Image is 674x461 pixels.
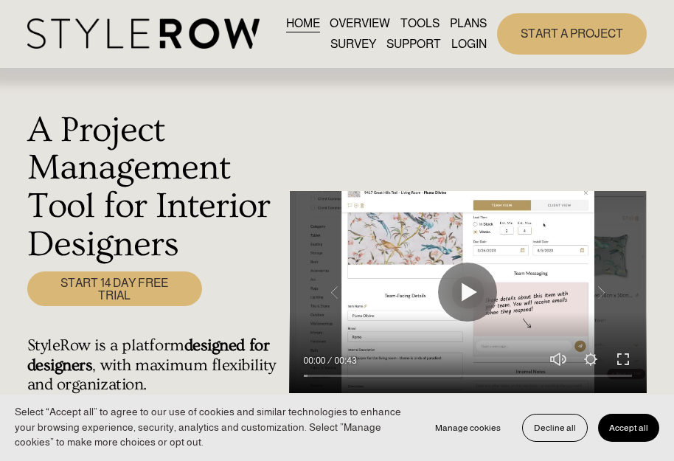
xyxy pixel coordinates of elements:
[522,414,588,442] button: Decline all
[27,18,260,49] img: StyleRow
[27,336,274,374] strong: designed for designers
[386,34,441,54] a: folder dropdown
[27,271,202,306] a: START 14 DAY FREE TRIAL
[15,405,409,451] p: Select “Accept all” to agree to our use of cookies and similar technologies to enhance your brows...
[609,423,648,433] span: Accept all
[435,423,501,433] span: Manage cookies
[400,14,440,34] a: TOOLS
[534,423,576,433] span: Decline all
[438,263,497,322] button: Play
[330,34,376,54] a: SURVEY
[451,34,487,54] a: LOGIN
[27,336,281,394] h4: StyleRow is a platform , with maximum flexibility and organization.
[27,111,281,264] h1: A Project Management Tool for Interior Designers
[304,370,633,381] input: Seek
[286,14,320,34] a: HOME
[424,414,512,442] button: Manage cookies
[598,414,659,442] button: Accept all
[386,35,441,53] span: SUPPORT
[497,13,647,54] a: START A PROJECT
[330,14,390,34] a: OVERVIEW
[304,353,330,368] div: Current time
[330,353,361,368] div: Duration
[450,14,487,34] a: PLANS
